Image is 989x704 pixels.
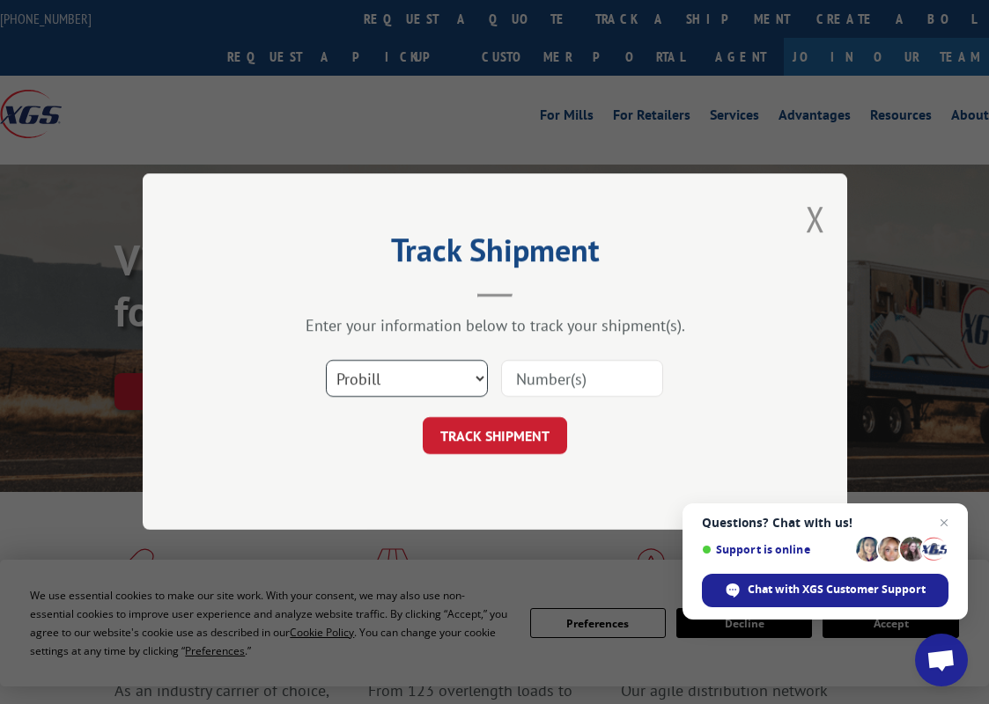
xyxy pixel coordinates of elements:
button: TRACK SHIPMENT [423,418,567,455]
div: Open chat [915,634,968,686]
span: Chat with XGS Customer Support [748,582,926,598]
span: Support is online [702,543,850,556]
div: Chat with XGS Customer Support [702,574,948,607]
input: Number(s) [501,361,663,398]
h2: Track Shipment [231,238,759,271]
span: Close chat [934,512,955,533]
div: Enter your information below to track your shipment(s). [231,316,759,336]
span: Questions? Chat with us! [702,516,948,530]
button: Close modal [806,195,825,242]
